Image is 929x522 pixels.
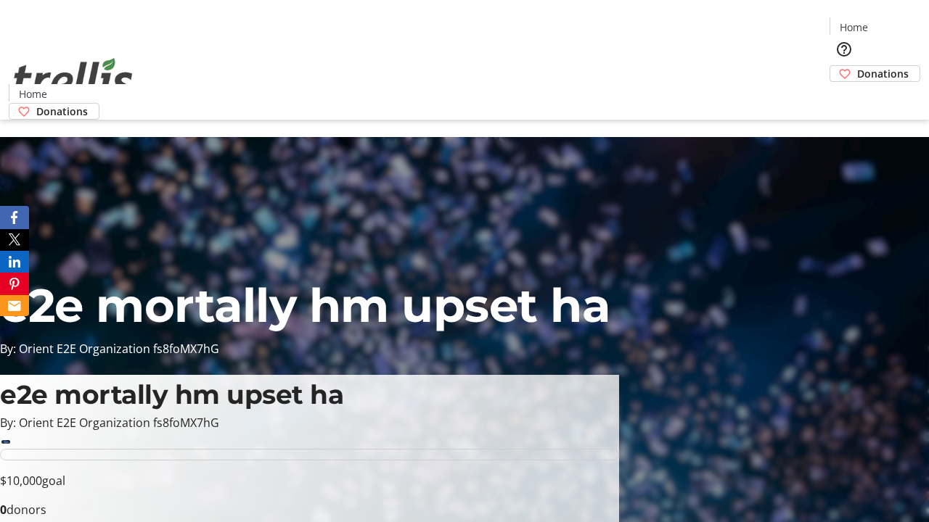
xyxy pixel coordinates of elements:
span: Donations [857,66,909,81]
a: Donations [9,103,99,120]
img: Orient E2E Organization fs8foMX7hG's Logo [9,42,138,115]
span: Donations [36,104,88,119]
span: Home [19,86,47,101]
a: Donations [830,65,920,82]
button: Cart [830,82,859,111]
a: Home [9,86,56,101]
span: Home [840,20,868,35]
a: Home [830,20,877,35]
button: Help [830,35,859,64]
